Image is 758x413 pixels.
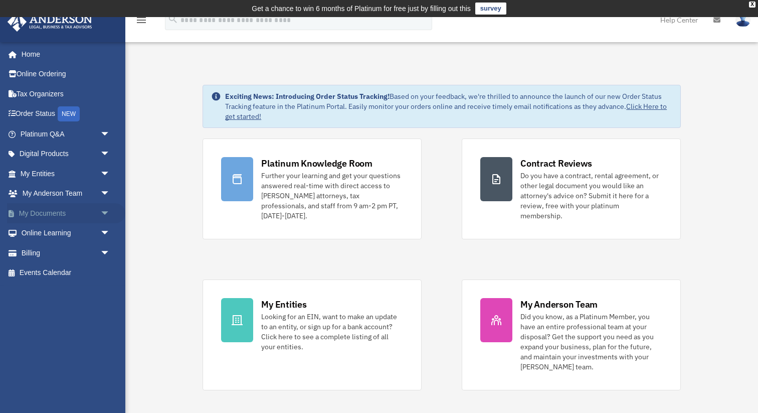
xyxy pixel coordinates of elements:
span: arrow_drop_down [100,184,120,204]
a: Platinum Q&Aarrow_drop_down [7,124,125,144]
strong: Exciting News: Introducing Order Status Tracking! [225,92,390,101]
div: Did you know, as a Platinum Member, you have an entire professional team at your disposal? Get th... [520,312,662,372]
div: Based on your feedback, we're thrilled to announce the launch of our new Order Status Tracking fe... [225,91,672,121]
div: Get a chance to win 6 months of Platinum for free just by filling out this [252,3,471,15]
a: My Entitiesarrow_drop_down [7,164,125,184]
a: My Entities Looking for an EIN, want to make an update to an entity, or sign up for a bank accoun... [203,280,422,390]
span: arrow_drop_down [100,223,120,244]
a: Billingarrow_drop_down [7,243,125,263]
a: survey [475,3,506,15]
div: Contract Reviews [520,157,592,170]
div: My Entities [261,298,306,311]
a: Digital Productsarrow_drop_down [7,144,125,164]
a: Platinum Knowledge Room Further your learning and get your questions answered real-time with dire... [203,139,422,239]
a: Click Here to get started! [225,102,667,121]
a: Online Learningarrow_drop_down [7,223,125,243]
a: Home [7,44,120,64]
div: Platinum Knowledge Room [261,157,372,170]
i: menu [135,14,147,26]
i: search [167,14,178,25]
div: Further your learning and get your questions answered real-time with direct access to [PERSON_NAM... [261,171,403,221]
span: arrow_drop_down [100,164,120,184]
div: My Anderson Team [520,298,598,311]
a: menu [135,18,147,26]
a: My Anderson Team Did you know, as a Platinum Member, you have an entire professional team at your... [462,280,681,390]
span: arrow_drop_down [100,203,120,224]
a: Tax Organizers [7,84,125,104]
a: Contract Reviews Do you have a contract, rental agreement, or other legal document you would like... [462,139,681,239]
a: Order StatusNEW [7,104,125,124]
span: arrow_drop_down [100,243,120,263]
div: Do you have a contract, rental agreement, or other legal document you would like an attorney's ad... [520,171,662,221]
div: close [749,2,755,8]
img: Anderson Advisors Platinum Portal [5,12,95,32]
img: User Pic [735,13,750,27]
span: arrow_drop_down [100,144,120,165]
div: NEW [58,106,80,121]
a: My Documentsarrow_drop_down [7,203,125,223]
span: arrow_drop_down [100,124,120,145]
a: Online Ordering [7,64,125,84]
div: Looking for an EIN, want to make an update to an entity, or sign up for a bank account? Click her... [261,312,403,352]
a: Events Calendar [7,263,125,283]
a: My Anderson Teamarrow_drop_down [7,184,125,204]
